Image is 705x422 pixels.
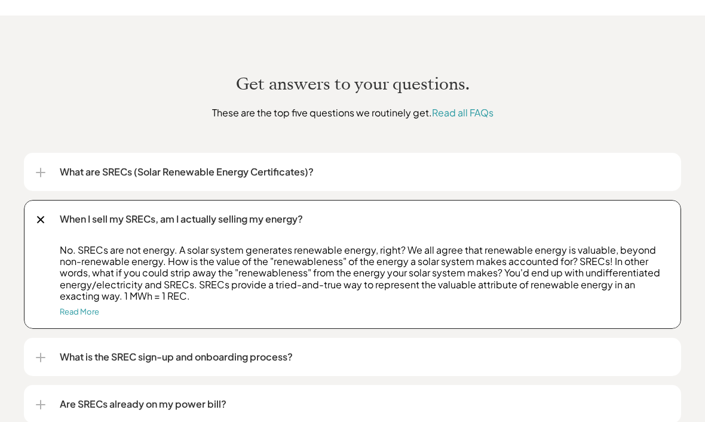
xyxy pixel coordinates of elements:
[60,350,669,364] p: What is the SREC sign-up and onboarding process?
[60,212,669,226] p: When I sell my SRECs, am I actually selling my energy?
[139,105,566,120] p: These are the top five questions we routinely get.
[60,307,99,316] a: Read More
[60,165,669,179] p: What are SRECs (Solar Renewable Energy Certificates)?
[24,73,681,96] h2: Get answers to your questions.
[432,106,493,119] a: Read all FAQs
[60,244,669,301] p: No. SRECs are not energy. A solar system generates renewable energy, right? We all agree that ren...
[60,397,669,411] p: Are SRECs already on my power bill?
